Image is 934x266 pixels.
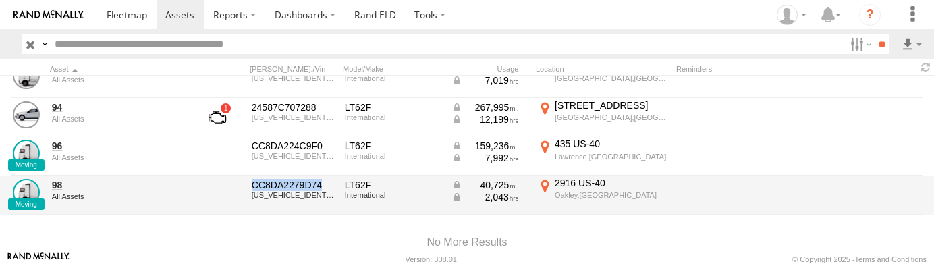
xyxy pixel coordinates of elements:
div: 435 US-40 [555,138,669,150]
div: Data from Vehicle CANbus [451,113,519,126]
div: undefined [52,153,183,161]
div: Data from Vehicle CANbus [451,140,519,152]
a: Terms and Conditions [855,255,927,263]
a: View Asset Details [13,62,40,89]
div: CC8DA2279D74 [252,179,335,191]
div: Data from Vehicle CANbus [451,152,519,164]
a: 94 [52,101,183,113]
a: Visit our Website [7,252,70,266]
a: 96 [52,140,183,152]
label: Click to View Current Location [536,138,671,174]
a: View Asset Details [13,101,40,128]
div: 24587C707288 [252,101,335,113]
div: Usage [449,64,530,74]
div: undefined [52,76,183,84]
div: © Copyright 2025 - [792,255,927,263]
div: Data from Vehicle CANbus [451,179,519,191]
label: Export results as... [900,34,923,54]
div: LT62F [345,140,442,152]
label: Click to View Current Location [536,177,671,213]
div: International [345,191,442,199]
i: ? [859,4,881,26]
div: Lawrence,[GEOGRAPHIC_DATA] [555,152,669,161]
div: Version: 308.01 [406,255,457,263]
div: CC8DA224C9F0 [252,140,335,152]
a: View Asset with Fault/s [192,101,242,134]
div: Data from Vehicle CANbus [451,191,519,203]
div: International [345,113,442,122]
img: rand-logo.svg [13,10,84,20]
div: Click to Sort [50,64,185,74]
div: International [345,74,442,82]
div: Reminders [676,64,802,74]
div: 3HSDZTZR3RN867009 [252,113,335,122]
div: 3HSDZAPR8SN772264 [252,74,335,82]
div: [GEOGRAPHIC_DATA],[GEOGRAPHIC_DATA] [555,113,669,122]
div: 3HSDZAPRXSN772265 [252,152,335,160]
div: [PERSON_NAME]./Vin [250,64,337,74]
a: 98 [52,179,183,191]
div: undefined [52,192,183,201]
div: Data from Vehicle CANbus [451,74,519,86]
span: Refresh [918,61,934,74]
div: Oakley,[GEOGRAPHIC_DATA] [555,190,669,200]
label: Click to View Current Location [536,99,671,136]
div: [GEOGRAPHIC_DATA],[GEOGRAPHIC_DATA] [555,74,669,83]
div: Location [536,64,671,74]
div: 2916 US-40 [555,177,669,189]
div: Model/Make [343,64,444,74]
div: LT62F [345,179,442,191]
a: View Asset Details [13,140,40,167]
label: Search Filter Options [845,34,874,54]
div: 3HSDZAPRXTN652483 [252,191,335,199]
div: undefined [52,115,183,123]
div: [STREET_ADDRESS] [555,99,669,111]
a: View Asset Details [13,179,40,206]
div: Butch Tucker [772,5,811,25]
label: Click to View Current Location [536,60,671,97]
div: International [345,152,442,160]
div: Data from Vehicle CANbus [451,101,519,113]
div: LT62F [345,101,442,113]
label: Search Query [39,34,50,54]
